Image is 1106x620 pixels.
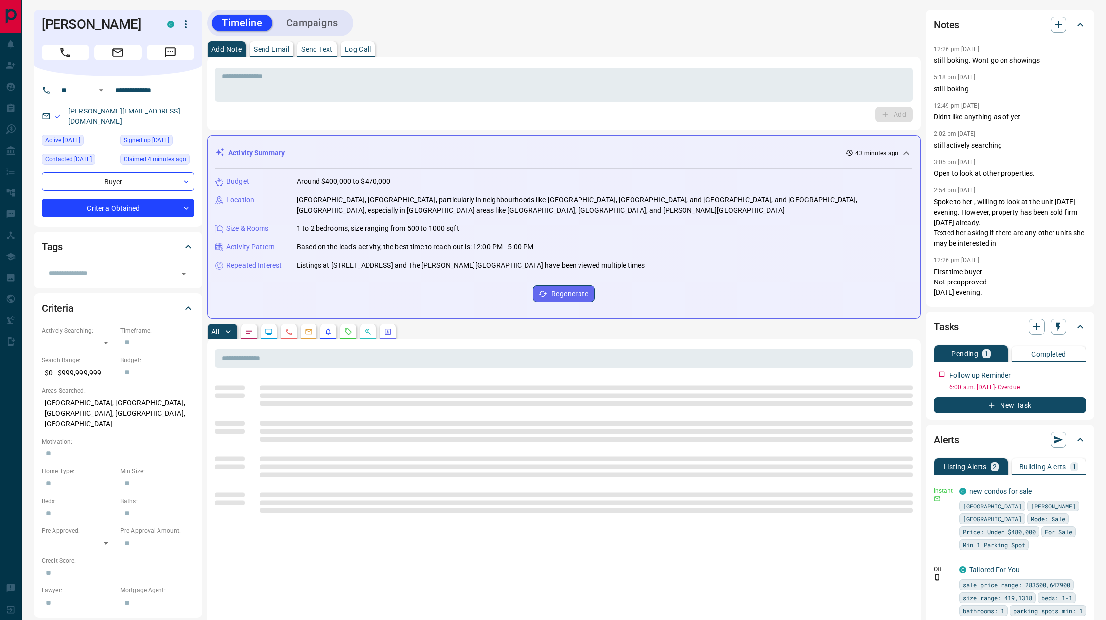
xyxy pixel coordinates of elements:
p: Lawyer: [42,586,115,595]
svg: Email [934,495,941,502]
div: condos.ca [167,21,174,28]
svg: Opportunities [364,328,372,336]
span: Signed up [DATE] [124,135,169,145]
span: parking spots min: 1 [1013,606,1083,616]
p: 3:05 pm [DATE] [934,159,976,166]
span: Email [94,45,142,60]
span: Price: Under $480,000 [963,527,1036,537]
div: condos.ca [959,488,966,495]
span: Mode: Sale [1031,514,1065,524]
p: Actively Searching: [42,326,115,335]
svg: Email Valid [54,113,61,120]
span: Active [DATE] [45,135,80,145]
span: [PERSON_NAME] [1031,501,1076,511]
p: Timeframe: [120,326,194,335]
svg: Push Notification Only [934,574,941,581]
p: 1 [1072,463,1076,470]
p: Listing Alerts [944,463,987,470]
p: Spoke to her , willing to look at the unit [DATE] evening. However, property has been sold firm [... [934,197,1086,249]
p: 1 [984,350,988,357]
button: New Task [934,397,1086,413]
p: Didn't like anything as of yet [934,112,1086,122]
a: [PERSON_NAME][EMAIL_ADDRESS][DOMAIN_NAME] [68,107,180,125]
p: Listings at [STREET_ADDRESS] and The [PERSON_NAME][GEOGRAPHIC_DATA] have been viewed multiple times [297,260,645,271]
p: Activity Summary [228,148,285,158]
p: Based on the lead's activity, the best time to reach out is: 12:00 PM - 5:00 PM [297,242,533,252]
span: bathrooms: 1 [963,606,1004,616]
div: Wed May 28 2025 [42,154,115,168]
p: Mortgage Agent: [120,586,194,595]
div: Buyer [42,172,194,191]
p: Credit Score: [42,556,194,565]
span: Message [147,45,194,60]
h2: Alerts [934,432,959,448]
p: Budget: [120,356,194,365]
p: Pending [951,350,978,357]
p: Areas Searched: [42,386,194,395]
span: [GEOGRAPHIC_DATA] [963,514,1022,524]
p: Instant [934,486,953,495]
span: beds: 1-1 [1041,593,1072,603]
h1: [PERSON_NAME] [42,16,153,32]
p: 1 to 2 bedrooms, size ranging from 500 to 1000 sqft [297,224,459,234]
svg: Emails [305,328,313,336]
p: Min Size: [120,467,194,476]
h2: Tags [42,239,62,255]
p: All [211,328,219,335]
button: Timeline [212,15,272,31]
p: Baths: [120,497,194,506]
p: 6:00 a.m. [DATE] - Overdue [949,383,1086,392]
p: Log Call [345,46,371,53]
button: Open [95,84,107,96]
span: [GEOGRAPHIC_DATA] [963,501,1022,511]
p: still looking [934,84,1086,94]
div: Criteria Obtained [42,199,194,217]
p: 2:54 pm [DATE] [934,187,976,194]
h2: Criteria [42,300,74,316]
p: Activity Pattern [226,242,275,252]
p: First time buyer Not preapproved [DATE] evening. [934,267,1086,298]
p: 2 [993,463,997,470]
p: Motivation: [42,437,194,446]
div: Wed Aug 13 2025 [120,154,194,168]
p: Pre-Approved: [42,526,115,535]
p: Size & Rooms [226,224,269,234]
p: Send Email [254,46,289,53]
p: still actively searching [934,140,1086,151]
div: Sun Aug 10 2025 [42,135,115,149]
span: size range: 419,1318 [963,593,1032,603]
p: 12:26 pm [DATE] [934,46,979,53]
svg: Agent Actions [384,328,392,336]
p: Send Text [301,46,333,53]
p: Beds: [42,497,115,506]
p: Add Note [211,46,242,53]
p: still looking. Wont go on showings [934,56,1086,66]
p: Follow up Reminder [949,370,1011,381]
svg: Notes [245,328,253,336]
p: Open to look at other properties. [934,169,1086,179]
button: Regenerate [533,285,595,302]
div: Notes [934,13,1086,37]
div: Alerts [934,428,1086,451]
button: Open [177,267,191,281]
p: 43 minutes ago [855,149,898,158]
svg: Lead Browsing Activity [265,328,273,336]
div: condos.ca [959,566,966,573]
span: Min 1 Parking Spot [963,540,1025,550]
p: [GEOGRAPHIC_DATA], [GEOGRAPHIC_DATA], [GEOGRAPHIC_DATA], [GEOGRAPHIC_DATA], [GEOGRAPHIC_DATA] [42,395,194,432]
p: 12:49 pm [DATE] [934,102,979,109]
p: Location [226,195,254,205]
a: Tailored For You [969,566,1020,574]
span: Contacted [DATE] [45,154,92,164]
svg: Listing Alerts [324,328,332,336]
p: Budget [226,176,249,187]
p: [GEOGRAPHIC_DATA], [GEOGRAPHIC_DATA], particularly in neighbourhoods like [GEOGRAPHIC_DATA], [GEO... [297,195,912,216]
p: Off [934,565,953,574]
h2: Tasks [934,319,959,335]
a: new condos for sale [969,487,1032,495]
p: Repeated Interest [226,260,282,271]
div: Criteria [42,296,194,320]
p: Pre-Approval Amount: [120,526,194,535]
svg: Calls [285,328,293,336]
p: 2:02 pm [DATE] [934,130,976,137]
